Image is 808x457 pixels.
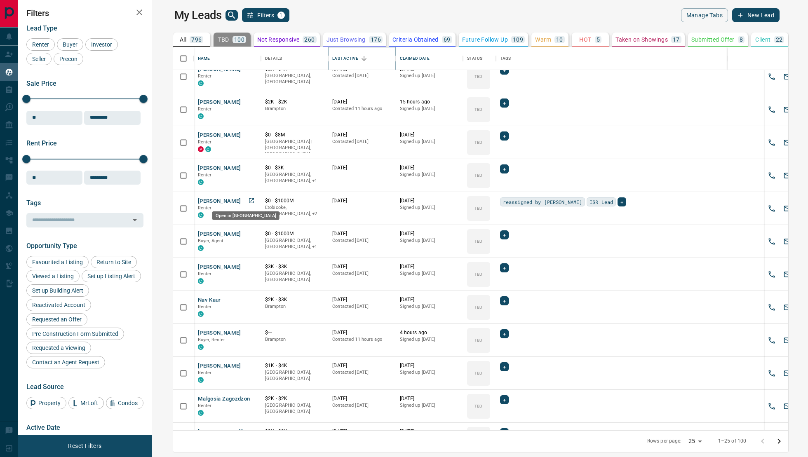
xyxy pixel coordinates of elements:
[358,53,370,64] button: Sort
[198,344,204,350] div: condos.ca
[26,8,143,18] h2: Filters
[198,271,212,277] span: Renter
[265,402,324,415] p: [GEOGRAPHIC_DATA], [GEOGRAPHIC_DATA]
[265,369,324,382] p: [GEOGRAPHIC_DATA], [GEOGRAPHIC_DATA]
[198,47,210,70] div: Name
[620,198,623,206] span: +
[85,273,138,279] span: Set up Listing Alert
[766,334,778,347] button: Call
[500,98,509,108] div: +
[26,199,41,207] span: Tags
[474,337,482,343] p: TBD
[766,169,778,182] button: Call
[474,172,482,178] p: TBD
[56,56,80,62] span: Precon
[265,164,324,171] p: $0 - $3K
[500,164,509,173] div: +
[781,103,794,116] button: Email
[332,395,391,402] p: [DATE]
[26,299,91,311] div: Reactivated Account
[768,171,776,180] svg: Call
[198,296,221,304] button: Nav Kaur
[88,41,115,48] span: Investor
[691,37,735,42] p: Submitted Offer
[503,165,506,173] span: +
[474,73,482,80] p: TBD
[400,197,459,204] p: [DATE]
[26,342,91,354] div: Requested a Viewing
[261,47,328,70] div: Details
[400,263,459,270] p: [DATE]
[513,37,523,42] p: 109
[265,197,324,204] p: $0 - $1000M
[781,169,794,182] button: Email
[579,37,591,42] p: HOT
[26,424,60,431] span: Active Date
[115,400,141,406] span: Condos
[82,270,141,282] div: Set up Listing Alert
[332,402,391,409] p: Contacted [DATE]
[400,428,459,435] p: [DATE]
[246,195,257,206] a: Open in New Tab
[26,383,64,391] span: Lead Source
[278,12,284,18] span: 1
[781,70,794,83] button: Email
[29,359,102,366] span: Contact an Agent Request
[781,367,794,380] button: Email
[768,402,776,410] svg: Call
[265,138,324,158] p: [GEOGRAPHIC_DATA] | [GEOGRAPHIC_DATA], [GEOGRAPHIC_DATA]
[783,402,792,410] svg: Email
[332,73,391,79] p: Contacted [DATE]
[26,139,57,147] span: Rent Price
[57,38,83,51] div: Buyer
[257,37,300,42] p: Not Responsive
[783,270,792,279] svg: Email
[776,37,783,42] p: 22
[783,138,792,147] svg: Email
[218,37,229,42] p: TBD
[503,363,506,371] span: +
[29,302,88,308] span: Reactivated Account
[332,336,391,343] p: Contacted 11 hours ago
[768,336,776,345] svg: Call
[265,237,324,250] p: Toronto
[400,171,459,178] p: Signed up [DATE]
[29,345,88,351] span: Requested a Viewing
[783,73,792,81] svg: Email
[463,47,496,70] div: Status
[332,237,391,244] p: Contacted [DATE]
[400,270,459,277] p: Signed up [DATE]
[265,303,324,310] p: Brampton
[740,37,743,42] p: 8
[681,8,728,22] button: Manage Tabs
[400,230,459,237] p: [DATE]
[29,330,121,337] span: Pre-Construction Form Submitted
[500,296,509,305] div: +
[68,397,104,409] div: MrLoft
[768,73,776,81] svg: Call
[400,204,459,211] p: Signed up [DATE]
[400,395,459,402] p: [DATE]
[615,37,668,42] p: Taken on Showings
[766,400,778,412] button: Call
[328,47,395,70] div: Last Active
[265,336,324,343] p: Brampton
[265,362,324,369] p: $1K - $4K
[766,136,778,149] button: Call
[265,263,324,270] p: $3K - $3K
[198,263,241,271] button: [PERSON_NAME]
[781,400,794,412] button: Email
[265,395,324,402] p: $2K - $2K
[29,259,86,265] span: Favourited a Listing
[396,47,463,70] div: Claimed Date
[474,139,482,145] p: TBD
[400,369,459,376] p: Signed up [DATE]
[781,334,794,347] button: Email
[26,328,124,340] div: Pre-Construction Form Submitted
[332,164,391,171] p: [DATE]
[783,303,792,312] svg: Email
[242,8,289,22] button: Filters1
[265,131,324,138] p: $0 - $8M
[474,271,482,277] p: TBD
[198,370,212,375] span: Renter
